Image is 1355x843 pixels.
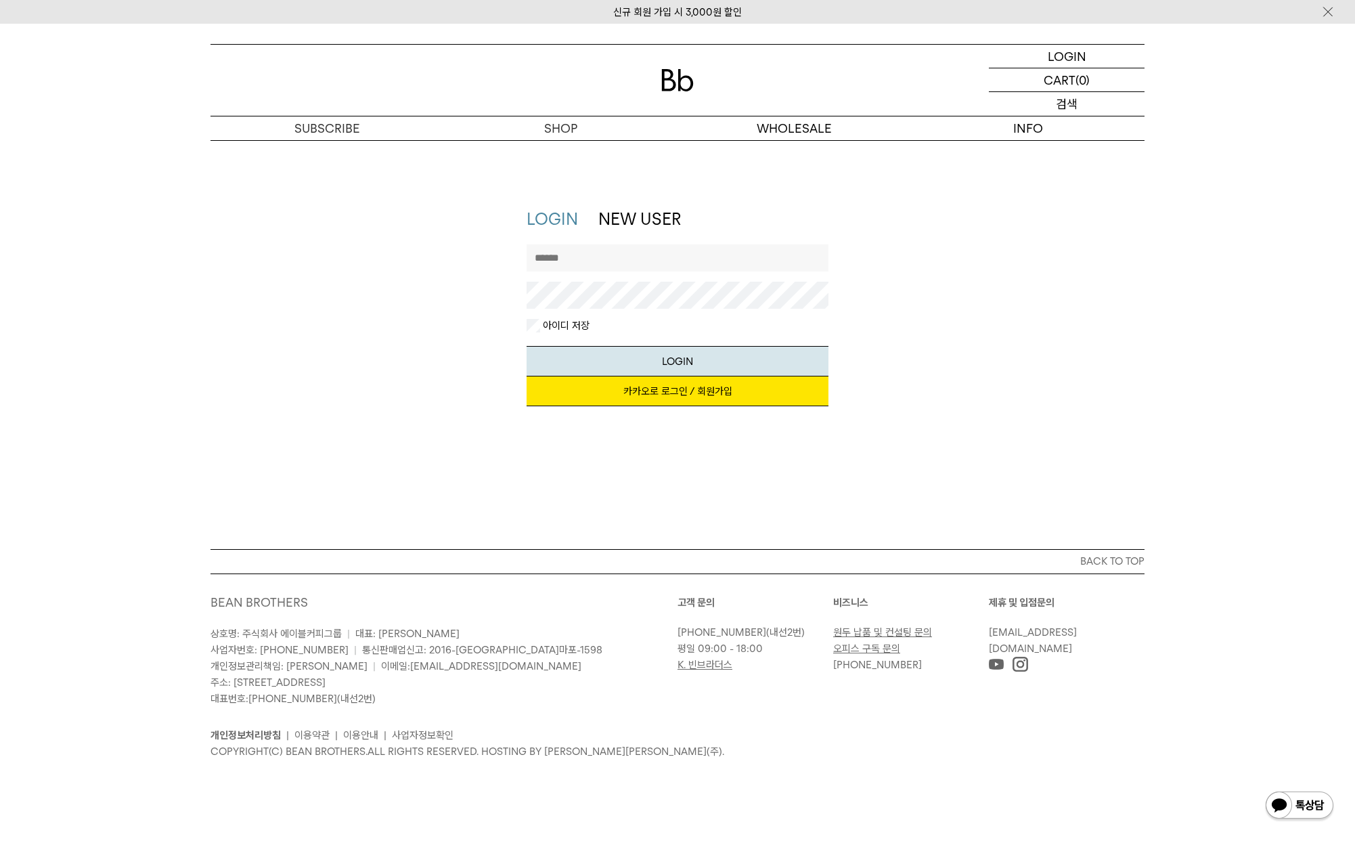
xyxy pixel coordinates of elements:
a: SHOP [444,116,677,140]
a: 사업자정보확인 [392,729,453,741]
a: [EMAIL_ADDRESS][DOMAIN_NAME] [410,660,581,672]
span: | [373,660,376,672]
a: 카카오로 로그인 / 회원가입 [527,376,829,406]
a: NEW USER [598,209,681,229]
li: | [286,727,289,743]
span: 사업자번호: [PHONE_NUMBER] [210,644,349,656]
a: 신규 회원 가입 시 3,000원 할인 [613,6,742,18]
span: 대표: [PERSON_NAME] [355,628,460,640]
a: 개인정보처리방침 [210,729,281,741]
li: | [384,727,386,743]
a: K. 빈브라더스 [677,659,732,671]
a: 원두 납품 및 컨설팅 문의 [833,626,932,639]
a: LOGIN [989,45,1145,68]
span: 통신판매업신고: 2016-[GEOGRAPHIC_DATA]마포-1598 [362,644,602,656]
p: CART [1044,68,1075,91]
button: BACK TO TOP [210,549,1145,574]
a: BEAN BROTHERS [210,595,308,609]
p: INFO [911,116,1145,140]
span: 주소: [STREET_ADDRESS] [210,676,326,689]
p: 평일 09:00 - 18:00 [677,641,826,657]
label: 아이디 저장 [540,319,590,332]
span: 개인정보관리책임: [PERSON_NAME] [210,660,368,672]
p: WHOLESALE [677,116,911,140]
a: SUBSCRIBE [210,116,444,140]
p: 제휴 및 입점문의 [989,595,1145,611]
p: COPYRIGHT(C) BEAN BROTHERS. ALL RIGHTS RESERVED. HOSTING BY [PERSON_NAME][PERSON_NAME](주). [210,743,1145,760]
a: 오피스 구독 문의 [833,643,900,655]
span: | [354,644,357,656]
p: 검색 [1056,92,1078,116]
p: 비즈니스 [833,595,989,611]
button: LOGIN [527,346,829,376]
span: 대표번호: (내선2번) [210,693,376,705]
p: (0) [1075,68,1090,91]
a: 이용안내 [343,729,378,741]
img: 로고 [661,69,694,91]
a: CART (0) [989,68,1145,92]
a: LOGIN [527,209,578,229]
p: 고객 문의 [677,595,833,611]
a: [PHONE_NUMBER] [248,693,337,705]
span: 상호명: 주식회사 에이블커피그룹 [210,628,342,640]
a: [PHONE_NUMBER] [677,626,766,639]
li: | [335,727,338,743]
span: | [347,628,350,640]
p: LOGIN [1048,45,1086,68]
a: [EMAIL_ADDRESS][DOMAIN_NAME] [989,626,1077,655]
a: 이용약관 [294,729,330,741]
span: 이메일: [381,660,581,672]
a: [PHONE_NUMBER] [833,659,922,671]
img: 카카오톡 채널 1:1 채팅 버튼 [1264,790,1335,823]
p: (내선2번) [677,624,826,641]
